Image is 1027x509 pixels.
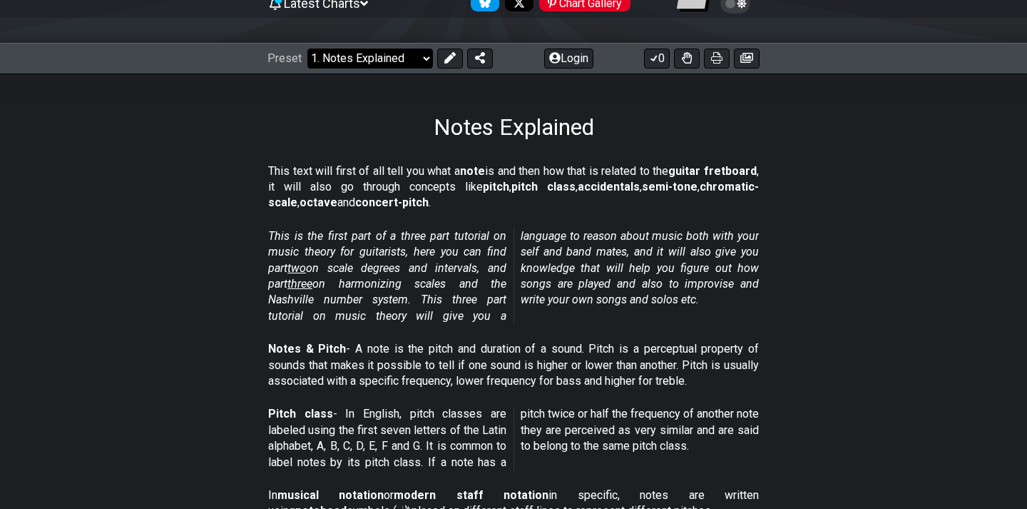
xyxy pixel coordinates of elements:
button: Edit Preset [437,49,463,69]
button: 0 [644,49,670,69]
strong: semi-tone [642,180,698,193]
span: Preset [267,51,302,65]
strong: Pitch class [268,407,333,420]
button: Create image [734,49,760,69]
button: Share Preset [467,49,493,69]
strong: note [460,164,485,178]
h1: Notes Explained [434,114,594,141]
button: Toggle Dexterity for all fretkits [674,49,700,69]
strong: modern staff notation [394,488,548,502]
strong: Notes & Pitch [268,342,346,356]
strong: musical notation [277,488,384,502]
span: two [287,261,306,275]
strong: octave [300,196,337,209]
select: Preset [307,49,433,69]
strong: concert-pitch [355,196,429,209]
strong: pitch class [511,180,576,193]
strong: guitar fretboard [668,164,757,178]
strong: pitch [483,180,509,193]
p: - In English, pitch classes are labeled using the first seven letters of the Latin alphabet, A, B... [268,406,759,470]
em: This is the first part of a three part tutorial on music theory for guitarists, here you can find... [268,229,759,323]
p: This text will first of all tell you what a is and then how that is related to the , it will also... [268,163,759,211]
span: three [287,277,312,291]
p: - A note is the pitch and duration of a sound. Pitch is a perceptual property of sounds that make... [268,341,759,389]
button: Login [544,49,593,69]
button: Print [704,49,730,69]
strong: accidentals [578,180,640,193]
